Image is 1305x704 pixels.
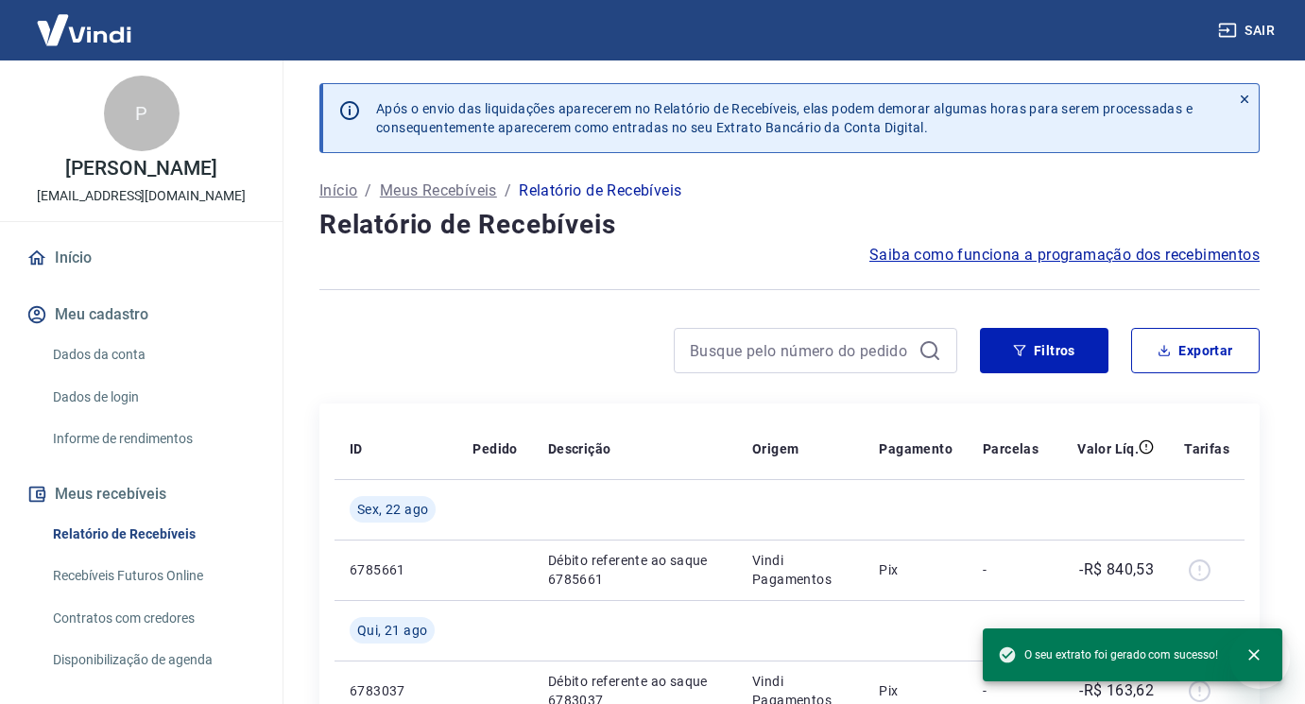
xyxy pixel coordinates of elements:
a: Início [23,237,260,279]
p: Pedido [472,439,517,458]
iframe: Botão para abrir a janela de mensagens [1229,628,1290,689]
h4: Relatório de Recebíveis [319,206,1260,244]
button: Exportar [1131,328,1260,373]
button: Sair [1214,13,1282,48]
a: Recebíveis Futuros Online [45,557,260,595]
a: Dados de login [45,378,260,417]
a: Saiba como funciona a programação dos recebimentos [869,244,1260,266]
p: / [365,180,371,202]
button: Filtros [980,328,1108,373]
p: -R$ 163,62 [1079,679,1154,702]
div: P [104,76,180,151]
p: Origem [752,439,798,458]
p: / [505,180,511,202]
a: Contratos com credores [45,599,260,638]
p: Após o envio das liquidações aparecerem no Relatório de Recebíveis, elas podem demorar algumas ho... [376,99,1193,137]
button: Meu cadastro [23,294,260,335]
p: 6785661 [350,560,442,579]
span: O seu extrato foi gerado com sucesso! [998,645,1218,664]
p: Pagamento [879,439,953,458]
a: Disponibilização de agenda [45,641,260,679]
p: - [983,560,1039,579]
a: Dados da conta [45,335,260,374]
p: [EMAIL_ADDRESS][DOMAIN_NAME] [37,186,246,206]
p: - [983,681,1039,700]
p: Vindi Pagamentos [752,551,849,589]
p: -R$ 840,53 [1079,558,1154,581]
a: Informe de rendimentos [45,420,260,458]
p: Tarifas [1184,439,1229,458]
p: Pix [879,560,953,579]
span: Qui, 21 ago [357,621,427,640]
button: Meus recebíveis [23,473,260,515]
p: ID [350,439,363,458]
p: 6783037 [350,681,442,700]
p: Valor Líq. [1077,439,1139,458]
img: Vindi [23,1,146,59]
p: Descrição [548,439,611,458]
p: Relatório de Recebíveis [519,180,681,202]
input: Busque pelo número do pedido [690,336,911,365]
p: Pix [879,681,953,700]
a: Meus Recebíveis [380,180,497,202]
a: Relatório de Recebíveis [45,515,260,554]
span: Sex, 22 ago [357,500,428,519]
p: Parcelas [983,439,1039,458]
p: Débito referente ao saque 6785661 [548,551,722,589]
a: Início [319,180,357,202]
p: [PERSON_NAME] [65,159,216,179]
